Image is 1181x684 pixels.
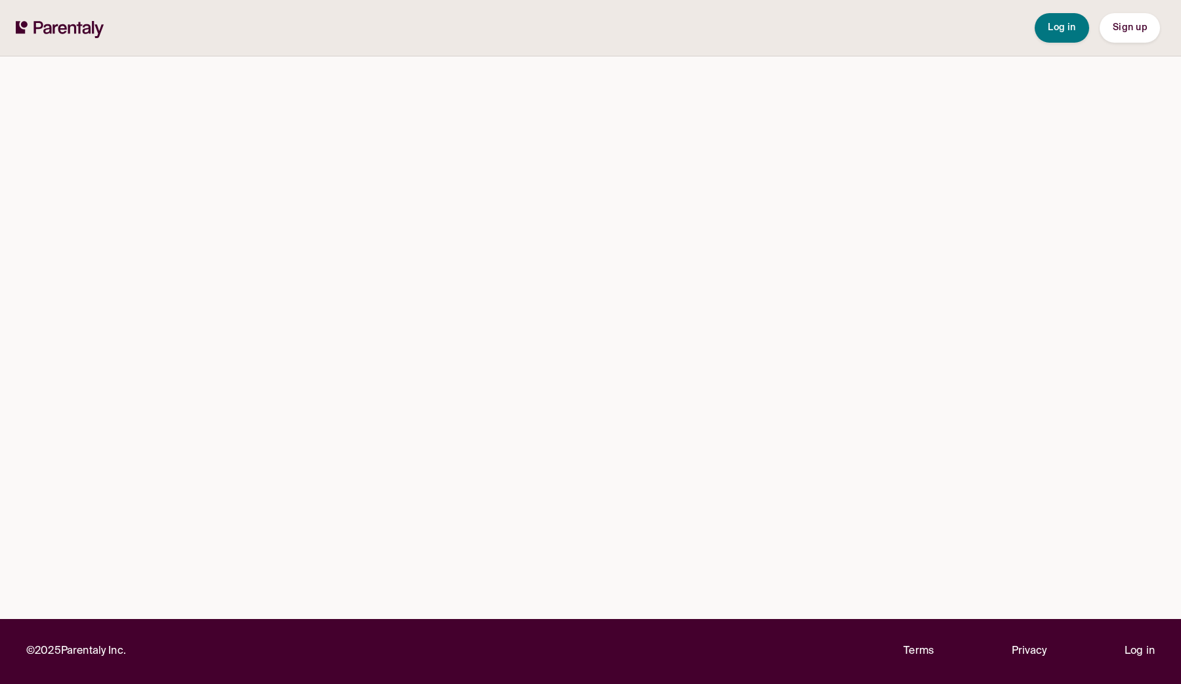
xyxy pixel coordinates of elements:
a: Terms [903,643,934,660]
span: Log in [1048,23,1076,32]
a: Log in [1125,643,1155,660]
button: Log in [1035,13,1089,43]
a: Privacy [1012,643,1047,660]
p: © 2025 Parentaly Inc. [26,643,126,660]
span: Sign up [1113,23,1147,32]
button: Sign up [1100,13,1160,43]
